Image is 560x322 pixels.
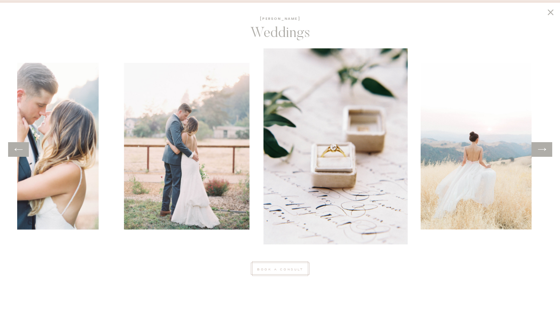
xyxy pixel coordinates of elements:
[287,268,344,278] h1: 01
[287,294,347,301] h2: Annett + Mark
[254,266,306,272] a: book a consult
[248,15,313,23] h1: [PERSON_NAME]
[218,25,342,46] h1: Weddings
